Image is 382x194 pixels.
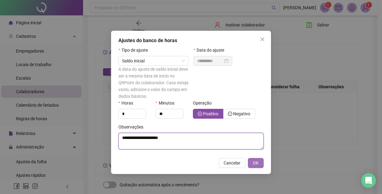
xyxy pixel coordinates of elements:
label: Observações [118,124,147,130]
span: plus-circle [198,112,202,116]
span: Cancelar [224,160,241,166]
label: Horas [118,100,137,106]
button: OK [248,158,264,168]
label: Tipo de ajuste [118,47,152,53]
label: Operação [193,100,216,106]
label: Minutos [156,100,178,106]
span: Negativo [233,111,250,116]
span: Positivo [203,111,218,116]
span: Saldo inicial [122,58,145,63]
label: Data do ajuste [193,47,228,53]
button: Cancelar [219,158,245,168]
span: OK [253,160,259,166]
div: Ajustes do banco de horas [118,37,264,44]
button: Close [257,34,267,44]
div: Open Intercom Messenger [361,173,376,188]
span: close [260,37,265,42]
span: minus-circle [228,112,232,116]
div: A data do ajuste de saldo inicial deve ser a mesma data de início no QRPoint do colaborador. Caso... [118,66,189,100]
